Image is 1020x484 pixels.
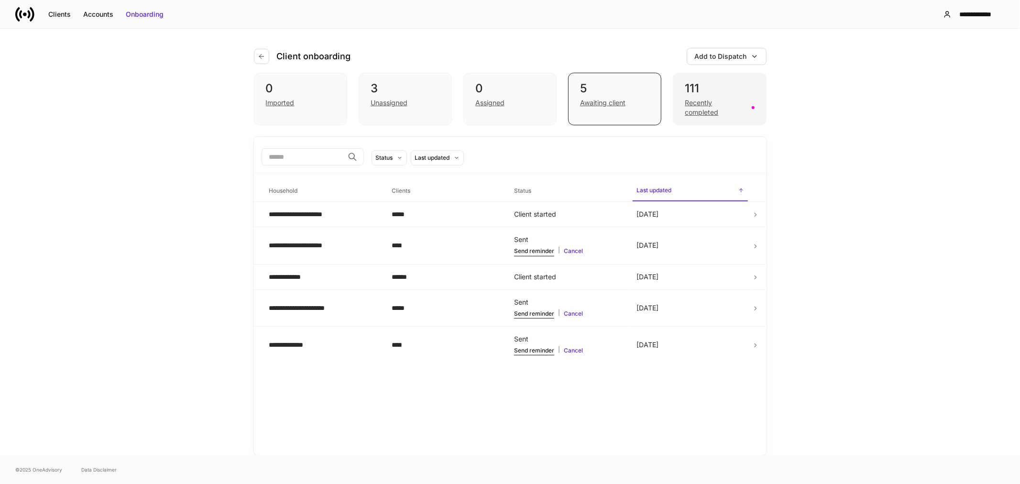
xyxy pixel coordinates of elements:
td: Client started [506,264,629,289]
h6: Last updated [636,186,671,195]
div: Accounts [83,10,113,19]
td: [DATE] [629,326,751,363]
button: Accounts [77,7,120,22]
button: Onboarding [120,7,170,22]
h6: Status [514,186,531,195]
span: Status [510,181,625,201]
div: Status [376,153,393,162]
div: 5 [580,81,649,96]
span: © 2025 OneAdvisory [15,466,62,473]
a: Data Disclaimer [81,466,117,473]
div: Clients [48,10,71,19]
div: Assigned [475,98,505,108]
div: | [514,246,621,256]
div: | [514,309,621,319]
div: 0Assigned [463,73,557,125]
button: Send reminder [514,346,554,355]
div: 3Unassigned [359,73,452,125]
div: 111 [685,81,754,96]
div: 111Recently completed [673,73,766,125]
span: Clients [388,181,503,201]
button: Last updated [411,150,464,165]
span: Household [265,181,380,201]
div: Add to Dispatch [695,52,747,61]
div: Recently completed [685,98,746,117]
div: 0 [266,81,335,96]
button: Send reminder [514,246,554,256]
button: Clients [42,7,77,22]
div: Unassigned [371,98,407,108]
td: [DATE] [629,289,751,326]
div: Awaiting client [580,98,625,108]
button: Status [372,150,407,165]
div: Onboarding [126,10,164,19]
td: Client started [506,202,629,227]
div: Sent [514,297,621,307]
div: Imported [266,98,295,108]
div: 0Imported [254,73,347,125]
div: | [514,346,621,355]
td: [DATE] [629,202,751,227]
div: Sent [514,235,621,244]
div: 0 [475,81,545,96]
h6: Household [269,186,298,195]
button: Add to Dispatch [687,48,767,65]
button: Cancel [564,309,583,319]
h4: Client onboarding [277,51,351,62]
div: Sent [514,334,621,344]
button: Cancel [564,246,583,256]
div: Last updated [415,153,450,162]
div: 3 [371,81,440,96]
div: 5Awaiting client [568,73,661,125]
td: [DATE] [629,227,751,264]
button: Cancel [564,346,583,355]
button: Send reminder [514,309,554,319]
h6: Clients [392,186,410,195]
td: [DATE] [629,264,751,289]
span: Last updated [633,181,747,201]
